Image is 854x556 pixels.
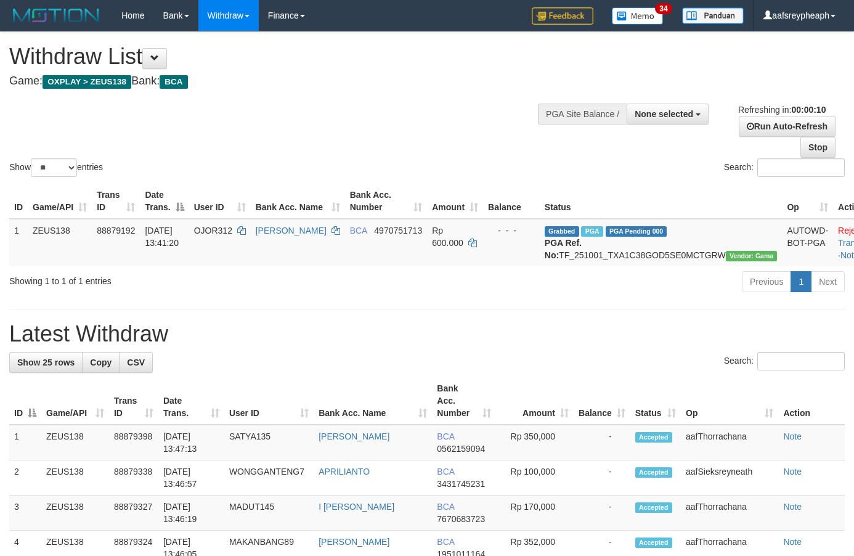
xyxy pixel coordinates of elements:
[82,352,120,373] a: Copy
[158,460,224,496] td: [DATE] 13:46:57
[545,226,579,237] span: Grabbed
[145,226,179,248] span: [DATE] 13:41:20
[314,377,432,425] th: Bank Acc. Name: activate to sort column ascending
[635,502,672,513] span: Accepted
[97,226,135,235] span: 88879192
[437,467,454,476] span: BCA
[738,105,826,115] span: Refreshing in:
[437,514,485,524] span: Copy 7670683723 to clipboard
[9,270,347,287] div: Showing 1 to 1 of 1 entries
[635,467,672,478] span: Accepted
[778,377,845,425] th: Action
[791,271,811,292] a: 1
[791,105,826,115] strong: 00:00:10
[574,377,630,425] th: Balance: activate to sort column ascending
[109,377,158,425] th: Trans ID: activate to sort column ascending
[630,377,681,425] th: Status: activate to sort column ascending
[483,184,540,219] th: Balance
[119,352,153,373] a: CSV
[9,425,41,460] td: 1
[92,184,140,219] th: Trans ID: activate to sort column ascending
[681,460,778,496] td: aafSieksreyneath
[251,184,345,219] th: Bank Acc. Name: activate to sort column ascending
[627,104,709,125] button: None selected
[109,496,158,531] td: 88879327
[160,75,187,89] span: BCA
[437,479,485,489] span: Copy 3431745231 to clipboard
[635,109,693,119] span: None selected
[9,158,103,177] label: Show entries
[41,425,109,460] td: ZEUS138
[17,358,75,367] span: Show 25 rows
[9,322,845,346] h1: Latest Withdraw
[9,44,557,69] h1: Withdraw List
[574,425,630,460] td: -
[681,425,778,460] td: aafThorrachana
[496,496,574,531] td: Rp 170,000
[757,158,845,177] input: Search:
[783,502,802,512] a: Note
[437,431,454,441] span: BCA
[319,537,389,547] a: [PERSON_NAME]
[681,377,778,425] th: Op: activate to sort column ascending
[224,425,314,460] td: SATYA135
[540,219,783,266] td: TF_251001_TXA1C38GOD5SE0MCTGRW
[9,6,103,25] img: MOTION_logo.png
[9,460,41,496] td: 2
[224,496,314,531] td: MADUT145
[43,75,131,89] span: OXPLAY > ZEUS138
[437,444,485,454] span: Copy 0562159094 to clipboard
[581,226,603,237] span: Marked by aafnoeunsreypich
[31,158,77,177] select: Showentries
[682,7,744,24] img: panduan.png
[109,460,158,496] td: 88879338
[496,460,574,496] td: Rp 100,000
[41,496,109,531] td: ZEUS138
[726,251,778,261] span: Vendor URL: https://trx31.1velocity.biz
[28,219,92,266] td: ZEUS138
[574,460,630,496] td: -
[9,219,28,266] td: 1
[437,537,454,547] span: BCA
[432,226,463,248] span: Rp 600.000
[194,226,232,235] span: OJOR312
[783,431,802,441] a: Note
[724,158,845,177] label: Search:
[437,502,454,512] span: BCA
[350,226,367,235] span: BCA
[345,184,428,219] th: Bank Acc. Number: activate to sort column ascending
[319,467,370,476] a: APRILIANTO
[140,184,189,219] th: Date Trans.: activate to sort column descending
[41,377,109,425] th: Game/API: activate to sort column ascending
[606,226,667,237] span: PGA Pending
[540,184,783,219] th: Status
[488,224,535,237] div: - - -
[158,377,224,425] th: Date Trans.: activate to sort column ascending
[496,425,574,460] td: Rp 350,000
[90,358,112,367] span: Copy
[9,352,83,373] a: Show 25 rows
[127,358,145,367] span: CSV
[427,184,483,219] th: Amount: activate to sort column ascending
[224,460,314,496] td: WONGGANTENG7
[9,184,28,219] th: ID
[612,7,664,25] img: Button%20Memo.svg
[109,425,158,460] td: 88879398
[545,238,582,260] b: PGA Ref. No:
[256,226,327,235] a: [PERSON_NAME]
[574,496,630,531] td: -
[783,467,802,476] a: Note
[532,7,593,25] img: Feedback.jpg
[757,352,845,370] input: Search:
[374,226,422,235] span: Copy 4970751713 to clipboard
[782,184,833,219] th: Op: activate to sort column ascending
[655,3,672,14] span: 34
[739,116,836,137] a: Run Auto-Refresh
[9,377,41,425] th: ID: activate to sort column descending
[635,432,672,443] span: Accepted
[724,352,845,370] label: Search:
[158,425,224,460] td: [DATE] 13:47:13
[28,184,92,219] th: Game/API: activate to sort column ascending
[319,502,394,512] a: I [PERSON_NAME]
[681,496,778,531] td: aafThorrachana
